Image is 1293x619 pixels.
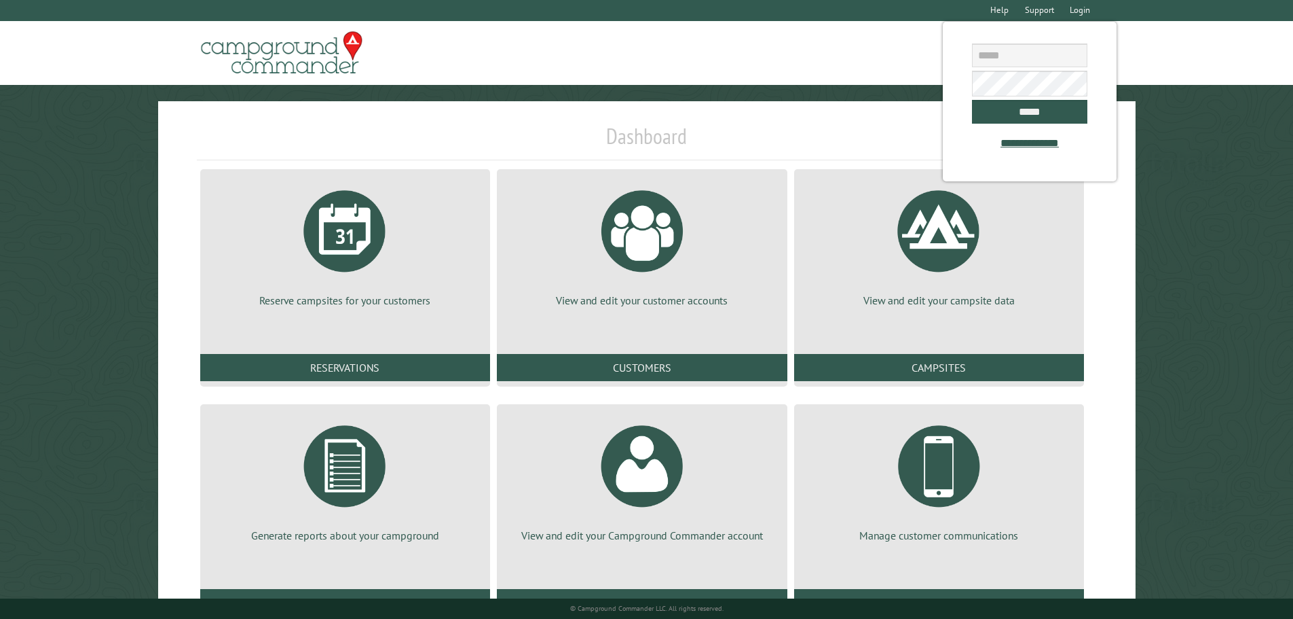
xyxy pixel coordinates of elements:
[497,589,787,616] a: Account
[217,180,474,308] a: Reserve campsites for your customers
[794,589,1084,616] a: Communications
[513,528,770,543] p: View and edit your Campground Commander account
[513,415,770,543] a: View and edit your Campground Commander account
[197,26,367,79] img: Campground Commander
[200,589,490,616] a: Reports
[810,415,1068,543] a: Manage customer communications
[217,415,474,543] a: Generate reports about your campground
[810,528,1068,543] p: Manage customer communications
[810,180,1068,308] a: View and edit your campsite data
[217,528,474,543] p: Generate reports about your campground
[197,123,1097,160] h1: Dashboard
[217,293,474,308] p: Reserve campsites for your customers
[794,354,1084,381] a: Campsites
[497,354,787,381] a: Customers
[200,354,490,381] a: Reservations
[570,604,724,613] small: © Campground Commander LLC. All rights reserved.
[810,293,1068,308] p: View and edit your campsite data
[513,180,770,308] a: View and edit your customer accounts
[513,293,770,308] p: View and edit your customer accounts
